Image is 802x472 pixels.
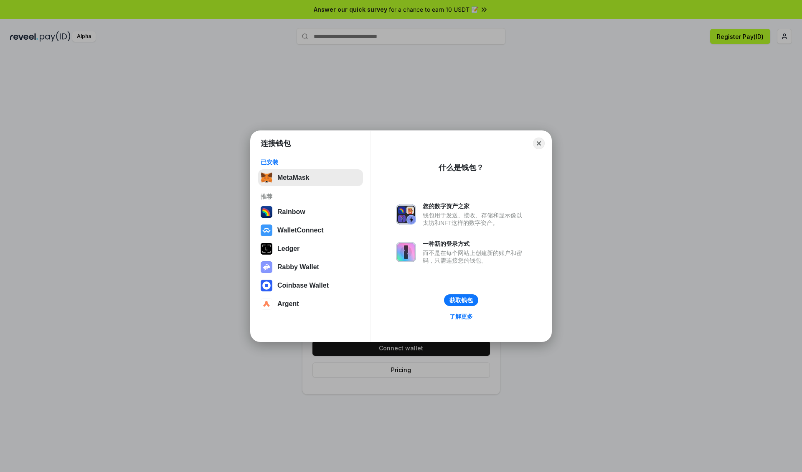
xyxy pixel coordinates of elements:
[439,163,484,173] div: 什么是钱包？
[277,208,305,216] div: Rainbow
[261,193,360,200] div: 推荐
[261,138,291,148] h1: 连接钱包
[423,240,526,247] div: 一种新的登录方式
[261,261,272,273] img: svg+xml,%3Csvg%20xmlns%3D%22http%3A%2F%2Fwww.w3.org%2F2000%2Fsvg%22%20fill%3D%22none%22%20viewBox...
[261,243,272,255] img: svg+xml,%3Csvg%20xmlns%3D%22http%3A%2F%2Fwww.w3.org%2F2000%2Fsvg%22%20width%3D%2228%22%20height%3...
[396,242,416,262] img: svg+xml,%3Csvg%20xmlns%3D%22http%3A%2F%2Fwww.w3.org%2F2000%2Fsvg%22%20fill%3D%22none%22%20viewBox...
[277,263,319,271] div: Rabby Wallet
[258,222,363,239] button: WalletConnect
[261,206,272,218] img: svg+xml,%3Csvg%20width%3D%22120%22%20height%3D%22120%22%20viewBox%3D%220%200%20120%20120%22%20fil...
[444,311,478,322] a: 了解更多
[258,296,363,312] button: Argent
[261,225,272,236] img: svg+xml,%3Csvg%20width%3D%2228%22%20height%3D%2228%22%20viewBox%3D%220%200%2028%2028%22%20fill%3D...
[258,169,363,186] button: MetaMask
[277,245,299,253] div: Ledger
[261,172,272,184] img: svg+xml,%3Csvg%20fill%3D%22none%22%20height%3D%2233%22%20viewBox%3D%220%200%2035%2033%22%20width%...
[277,227,324,234] div: WalletConnect
[261,298,272,310] img: svg+xml,%3Csvg%20width%3D%2228%22%20height%3D%2228%22%20viewBox%3D%220%200%2028%2028%22%20fill%3D...
[533,138,545,149] button: Close
[423,202,526,210] div: 您的数字资产之家
[277,174,309,181] div: MetaMask
[258,277,363,294] button: Coinbase Wallet
[258,240,363,257] button: Ledger
[261,280,272,291] img: svg+xml,%3Csvg%20width%3D%2228%22%20height%3D%2228%22%20viewBox%3D%220%200%2028%2028%22%20fill%3D...
[396,204,416,225] img: svg+xml,%3Csvg%20xmlns%3D%22http%3A%2F%2Fwww.w3.org%2F2000%2Fsvg%22%20fill%3D%22none%22%20viewBox...
[258,204,363,220] button: Rainbow
[423,212,526,227] div: 钱包用于发送、接收、存储和显示像以太坊和NFT这样的数字资产。
[449,313,473,320] div: 了解更多
[423,249,526,264] div: 而不是在每个网站上创建新的账户和密码，只需连接您的钱包。
[277,300,299,308] div: Argent
[449,296,473,304] div: 获取钱包
[277,282,329,289] div: Coinbase Wallet
[258,259,363,276] button: Rabby Wallet
[261,158,360,166] div: 已安装
[444,294,478,306] button: 获取钱包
